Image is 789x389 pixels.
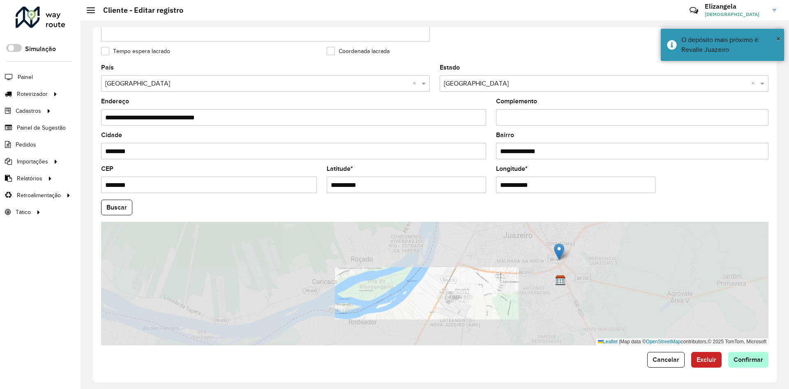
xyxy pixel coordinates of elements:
label: Cidade [101,130,122,140]
span: Cadastros [16,107,41,115]
button: Close [776,33,780,45]
span: Cancelar [653,356,679,363]
span: Relatórios [17,174,42,183]
a: Leaflet [598,339,618,345]
span: Clear all [751,79,758,89]
span: Retroalimentação [17,191,61,200]
div: Map data © contributors,© 2025 TomTom, Microsoft [596,338,768,345]
img: Marker [554,243,564,260]
span: Painel de Sugestão [17,123,66,132]
label: Endereço [101,96,129,106]
span: Importações [17,157,48,166]
button: Cancelar [647,352,685,368]
button: Buscar [101,200,132,215]
label: CEP [101,164,113,174]
span: | [619,339,620,345]
img: Revalle Juazeiro [555,275,566,286]
label: Estado [440,63,460,72]
span: Tático [16,208,31,217]
label: Simulação [25,44,56,54]
label: País [101,63,114,72]
h3: Elizangela [705,2,766,10]
span: Roteirizador [17,90,48,98]
div: O depósito mais próximo é: Revalle Juazeiro [681,35,778,55]
span: Confirmar [734,356,763,363]
a: OpenStreetMap [646,339,681,345]
a: Contato Rápido [685,2,703,19]
span: × [776,34,780,43]
span: Excluir [697,356,716,363]
button: Confirmar [728,352,768,368]
span: Clear all [413,79,420,89]
label: Bairro [496,130,514,140]
button: Excluir [691,352,722,368]
span: Pedidos [16,140,36,149]
label: Tempo espera lacrado [101,47,170,56]
label: Longitude [496,164,528,174]
span: Painel [18,73,33,82]
label: Coordenada lacrada [327,47,390,56]
label: Complemento [496,96,537,106]
h2: Cliente - Editar registro [95,6,183,15]
label: Latitude [327,164,353,174]
span: [DEMOGRAPHIC_DATA] [705,11,766,18]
